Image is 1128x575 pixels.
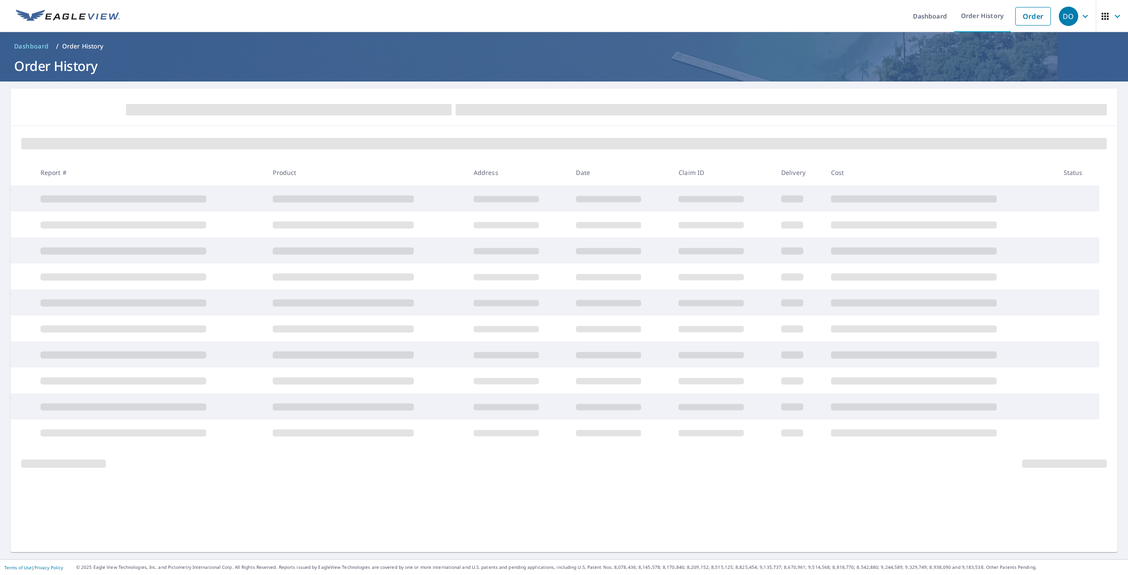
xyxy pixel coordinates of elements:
[11,57,1117,75] h1: Order History
[4,564,32,571] a: Terms of Use
[11,39,52,53] a: Dashboard
[266,160,466,185] th: Product
[824,160,1057,185] th: Cost
[4,565,63,570] p: |
[34,564,63,571] a: Privacy Policy
[569,160,672,185] th: Date
[11,39,1117,53] nav: breadcrumb
[62,42,104,51] p: Order History
[1057,160,1099,185] th: Status
[1015,7,1051,26] a: Order
[774,160,824,185] th: Delivery
[1059,7,1078,26] div: DO
[14,42,49,51] span: Dashboard
[76,564,1124,571] p: © 2025 Eagle View Technologies, Inc. and Pictometry International Corp. All Rights Reserved. Repo...
[672,160,774,185] th: Claim ID
[33,160,266,185] th: Report #
[467,160,569,185] th: Address
[56,41,59,52] li: /
[16,10,120,23] img: EV Logo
